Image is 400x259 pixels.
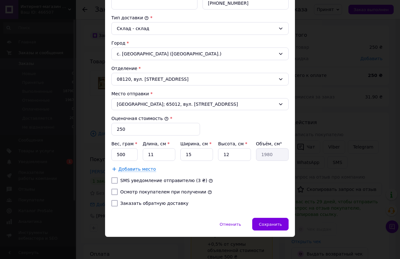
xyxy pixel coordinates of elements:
[120,189,206,194] label: Осмотр покупателем при получении
[120,201,189,206] label: Заказать обратную доставку
[111,91,289,97] div: Место отправки
[111,40,289,46] div: Город
[218,141,247,146] label: Высота, см
[120,178,207,183] label: SMS уведомление отправителю (3 ₴)
[111,116,169,121] label: Оценочная стоимость
[117,101,276,107] span: [GEOGRAPHIC_DATA]; 65012, вул. [STREET_ADDRESS]
[111,141,137,146] label: Вес, грам
[118,167,156,172] span: Добавить место
[256,141,289,147] div: Объём, см³
[111,65,289,72] div: Отделение
[180,141,211,146] label: Ширина, см
[117,25,276,32] div: Склад - склад
[111,15,289,21] div: Тип доставки
[111,73,289,85] div: 08120, вул. [STREET_ADDRESS]
[220,222,241,227] span: Отменить
[111,47,289,60] div: с. [GEOGRAPHIC_DATA] ([GEOGRAPHIC_DATA].)
[143,141,170,146] label: Длина, см
[259,222,282,227] span: Сохранить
